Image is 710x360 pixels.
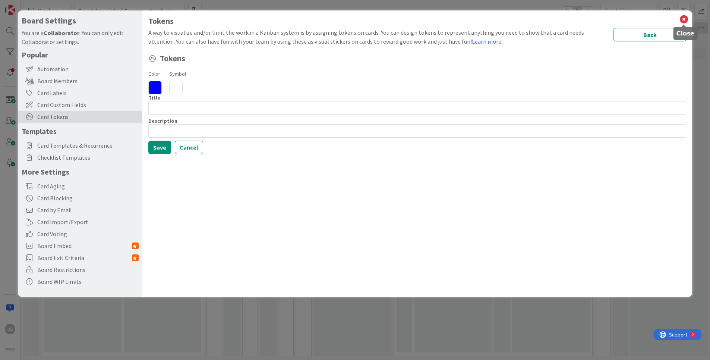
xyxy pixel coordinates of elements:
h5: Popular [22,50,139,59]
button: Cancel [175,141,203,154]
div: Automation [18,63,142,75]
span: Board Exit Criteria [37,253,132,262]
h5: Close [676,30,694,37]
div: Card Import/Export [18,216,142,228]
span: Card Tokens [37,112,139,121]
h5: Templates [22,126,139,136]
h4: Board Settings [22,16,139,25]
span: Tokens [160,52,687,65]
label: Symbol [169,70,186,78]
h5: More Settings [22,167,139,176]
div: Board WIP Limits [18,276,142,288]
span: Card Templates & Recurrence [37,141,139,150]
div: Card Blocking [18,192,142,204]
div: You are a . You can only edit Collaborator settings. [22,28,139,46]
span: Board Embed [37,241,132,250]
span: Card Custom Fields [37,100,139,109]
div: 2 [39,3,41,9]
span: Board Restrictions [37,265,139,274]
button: Save [148,141,171,154]
div: Board Members [18,75,142,87]
b: Collaborator [44,29,79,37]
span: Support [16,1,34,10]
div: A way to visualize and/or limit the work in a Kanban system is by assigning tokens on cards. You ... [148,28,610,46]
button: Back [613,28,686,41]
a: Learn more... [472,38,505,45]
span: Checklist Templates [37,153,139,162]
label: Title [148,94,160,101]
span: Card by Email [37,206,139,215]
div: Card Aging [18,180,142,192]
h1: Tokens [148,16,687,26]
span: Card Voting [37,229,139,238]
div: Card Labels [18,87,142,99]
label: Color [148,70,160,78]
label: Description [148,118,177,124]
